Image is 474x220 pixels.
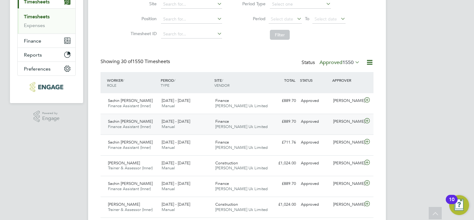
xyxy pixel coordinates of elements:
[101,58,171,65] div: Showing
[215,207,268,212] span: [PERSON_NAME] Uk Limited
[331,158,363,168] div: [PERSON_NAME]
[266,158,298,168] div: £1,024.00
[215,186,268,191] span: [PERSON_NAME] Uk Limited
[162,165,175,171] span: Manual
[298,117,331,127] div: Approved
[108,186,151,191] span: Finance Assistant (Inner)
[331,96,363,106] div: [PERSON_NAME]
[42,111,60,116] span: Powered by
[331,75,363,86] div: APPROVER
[34,111,60,122] a: Powered byEngage
[162,207,175,212] span: Manual
[121,58,132,65] span: 30 of
[303,15,311,23] span: To
[298,179,331,189] div: Approved
[24,52,42,58] span: Reports
[18,34,75,48] button: Finance
[215,160,238,166] span: Construction
[24,14,50,20] a: Timesheets
[284,78,295,83] span: TOTAL
[215,181,229,186] span: Finance
[107,83,116,88] span: ROLE
[24,66,51,72] span: Preferences
[162,202,190,207] span: [DATE] - [DATE]
[129,1,157,7] label: Site
[238,1,266,7] label: Period Type
[24,22,45,28] a: Expenses
[162,124,175,129] span: Manual
[270,30,290,40] button: Filter
[266,117,298,127] div: £889.70
[215,119,229,124] span: Finance
[24,38,41,44] span: Finance
[162,145,175,150] span: Manual
[17,82,76,92] a: Go to home page
[266,137,298,148] div: £711.76
[298,75,331,86] div: STATUS
[129,16,157,21] label: Position
[266,179,298,189] div: £889.70
[161,83,169,88] span: TYPE
[108,202,140,207] span: [PERSON_NAME]
[161,30,222,39] input: Search for...
[215,202,238,207] span: Construction
[215,165,268,171] span: [PERSON_NAME] Uk Limited
[121,58,170,65] span: 1550 Timesheets
[266,199,298,210] div: £1,024.00
[162,119,190,124] span: [DATE] - [DATE]
[108,103,151,108] span: Finance Assistant (Inner)
[214,83,230,88] span: VENDOR
[302,58,361,67] div: Status
[105,75,159,91] div: WORKER
[108,207,153,212] span: Trainer & Assessor (Inner)
[162,98,190,103] span: [DATE] - [DATE]
[298,137,331,148] div: Approved
[215,140,229,145] span: Finance
[298,96,331,106] div: Approved
[320,59,360,66] label: Approved
[266,96,298,106] div: £889.70
[331,137,363,148] div: [PERSON_NAME]
[215,145,268,150] span: [PERSON_NAME] Uk Limited
[331,179,363,189] div: [PERSON_NAME]
[342,59,354,66] span: 1550
[271,16,293,22] span: Select date
[215,103,268,108] span: [PERSON_NAME] Uk Limited
[298,199,331,210] div: Approved
[108,160,140,166] span: [PERSON_NAME]
[331,117,363,127] div: [PERSON_NAME]
[162,103,175,108] span: Manual
[18,62,75,76] button: Preferences
[213,75,266,91] div: SITE
[159,75,213,91] div: PERIOD
[162,186,175,191] span: Manual
[108,145,151,150] span: Finance Assistant (Inner)
[18,8,75,34] div: Timesheets
[108,140,153,145] span: Sachin [PERSON_NAME]
[108,181,153,186] span: Sachin [PERSON_NAME]
[449,195,469,215] button: Open Resource Center, 10 new notifications
[222,78,223,83] span: /
[162,181,190,186] span: [DATE] - [DATE]
[42,116,60,121] span: Engage
[449,199,454,208] div: 10
[315,16,337,22] span: Select date
[298,158,331,168] div: Approved
[108,124,151,129] span: Finance Assistant (Inner)
[331,199,363,210] div: [PERSON_NAME]
[129,31,157,36] label: Timesheet ID
[18,48,75,62] button: Reports
[108,98,153,103] span: Sachin [PERSON_NAME]
[238,16,266,21] label: Period
[162,160,190,166] span: [DATE] - [DATE]
[108,165,153,171] span: Trainer & Assessor (Inner)
[162,140,190,145] span: [DATE] - [DATE]
[123,78,124,83] span: /
[174,78,175,83] span: /
[161,15,222,24] input: Search for...
[215,98,229,103] span: Finance
[30,82,63,92] img: morganhunt-logo-retina.png
[108,119,153,124] span: Sachin [PERSON_NAME]
[215,124,268,129] span: [PERSON_NAME] Uk Limited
